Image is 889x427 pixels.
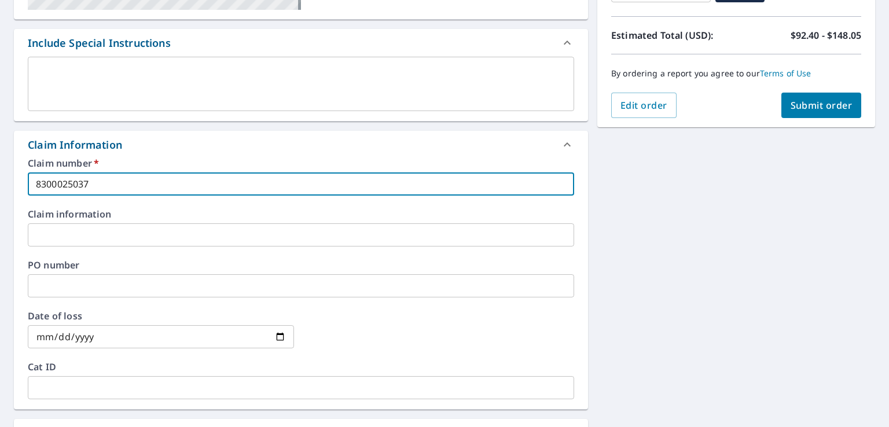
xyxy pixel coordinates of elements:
label: PO number [28,260,574,270]
p: $92.40 - $148.05 [791,28,861,42]
label: Cat ID [28,362,574,371]
p: Estimated Total (USD): [611,28,736,42]
label: Claim number [28,159,574,168]
span: Edit order [620,99,667,112]
button: Edit order [611,93,677,118]
div: Claim Information [14,131,588,159]
label: Date of loss [28,311,294,321]
button: Submit order [781,93,862,118]
label: Claim information [28,209,574,219]
div: Include Special Instructions [28,35,171,51]
div: Include Special Instructions [14,29,588,57]
p: By ordering a report you agree to our [611,68,861,79]
div: Claim Information [28,137,122,153]
a: Terms of Use [760,68,811,79]
span: Submit order [791,99,853,112]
